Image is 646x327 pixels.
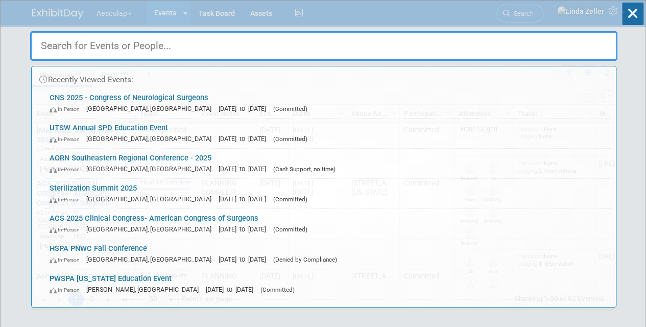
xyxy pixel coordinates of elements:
[86,165,217,173] span: [GEOGRAPHIC_DATA], [GEOGRAPHIC_DATA]
[50,166,84,173] span: In-Person
[86,225,217,233] span: [GEOGRAPHIC_DATA], [GEOGRAPHIC_DATA]
[44,239,611,269] a: HSPA PNWC Fall Conference In-Person [GEOGRAPHIC_DATA], [GEOGRAPHIC_DATA] [DATE] to [DATE] (Denied...
[50,136,84,143] span: In-Person
[219,105,271,112] span: [DATE] to [DATE]
[50,196,84,203] span: In-Person
[206,286,258,293] span: [DATE] to [DATE]
[219,165,271,173] span: [DATE] to [DATE]
[86,286,204,293] span: [PERSON_NAME], [GEOGRAPHIC_DATA]
[44,119,611,148] a: UTSW Annual SPD Education Event In-Person [GEOGRAPHIC_DATA], [GEOGRAPHIC_DATA] [DATE] to [DATE] (...
[219,255,271,263] span: [DATE] to [DATE]
[86,195,217,203] span: [GEOGRAPHIC_DATA], [GEOGRAPHIC_DATA]
[30,31,617,61] input: Search for Events or People...
[273,196,307,203] span: (Committed)
[273,226,307,233] span: (Committed)
[44,88,611,118] a: CNS 2025 - Congress of Neurological Surgeons In-Person [GEOGRAPHIC_DATA], [GEOGRAPHIC_DATA] [DATE...
[273,105,307,112] span: (Committed)
[50,226,84,233] span: In-Person
[44,149,611,178] a: AORN Southeastern Regional Conference - 2025 In-Person [GEOGRAPHIC_DATA], [GEOGRAPHIC_DATA] [DATE...
[273,256,337,263] span: (Denied by Compliance)
[273,166,336,173] span: (Can't Support, no time)
[44,209,611,239] a: ACS 2025 Clinical Congress- American Congress of Surgeons In-Person [GEOGRAPHIC_DATA], [GEOGRAPHI...
[50,256,84,263] span: In-Person
[86,135,217,143] span: [GEOGRAPHIC_DATA], [GEOGRAPHIC_DATA]
[86,255,217,263] span: [GEOGRAPHIC_DATA], [GEOGRAPHIC_DATA]
[273,135,307,143] span: (Committed)
[50,287,84,293] span: In-Person
[44,269,611,299] a: PWSPA [US_STATE] Education Event In-Person [PERSON_NAME], [GEOGRAPHIC_DATA] [DATE] to [DATE] (Com...
[37,66,611,88] div: Recently Viewed Events:
[260,286,295,293] span: (Committed)
[50,106,84,112] span: In-Person
[219,135,271,143] span: [DATE] to [DATE]
[219,195,271,203] span: [DATE] to [DATE]
[86,105,217,112] span: [GEOGRAPHIC_DATA], [GEOGRAPHIC_DATA]
[219,225,271,233] span: [DATE] to [DATE]
[44,179,611,208] a: Sterilization Summit 2025 In-Person [GEOGRAPHIC_DATA], [GEOGRAPHIC_DATA] [DATE] to [DATE] (Commit...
